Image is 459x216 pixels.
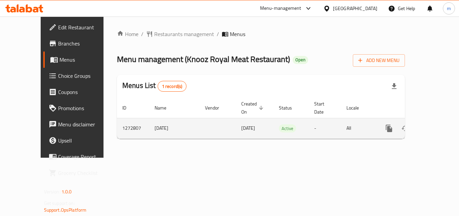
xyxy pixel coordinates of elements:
[279,125,296,132] span: Active
[44,199,75,208] span: Get support on:
[117,30,138,38] a: Home
[358,56,400,65] span: Add New Menu
[260,4,301,12] div: Menu-management
[58,136,112,145] span: Upsell
[381,120,397,136] button: more
[230,30,245,38] span: Menus
[58,23,112,31] span: Edit Restaurant
[353,54,405,67] button: Add New Menu
[279,104,301,112] span: Status
[58,88,112,96] span: Coupons
[158,83,186,90] span: 1 record(s)
[293,57,308,63] span: Open
[333,5,377,12] div: [GEOGRAPHIC_DATA]
[117,52,290,67] span: Menu management ( Knooz Royal Meat Restaurant )
[155,104,175,112] span: Name
[44,206,87,214] a: Support.OpsPlatform
[241,100,265,116] span: Created On
[217,30,219,38] li: /
[61,187,72,196] span: 1.0.0
[43,132,117,149] a: Upsell
[205,104,228,112] span: Vendor
[341,118,376,138] td: All
[309,118,341,138] td: -
[117,30,405,38] nav: breadcrumb
[149,118,200,138] td: [DATE]
[241,124,255,132] span: [DATE]
[447,5,451,12] span: m
[43,52,117,68] a: Menus
[58,153,112,161] span: Coverage Report
[293,56,308,64] div: Open
[146,30,214,38] a: Restaurants management
[346,104,368,112] span: Locale
[43,84,117,100] a: Coupons
[58,104,112,112] span: Promotions
[44,187,60,196] span: Version:
[154,30,214,38] span: Restaurants management
[43,165,117,181] a: Grocery Checklist
[141,30,143,38] li: /
[59,56,112,64] span: Menus
[43,68,117,84] a: Choice Groups
[386,78,402,94] div: Export file
[117,98,451,139] table: enhanced table
[58,72,112,80] span: Choice Groups
[117,118,149,138] td: 1272807
[122,81,186,92] h2: Menus List
[43,116,117,132] a: Menu disclaimer
[43,100,117,116] a: Promotions
[376,98,451,118] th: Actions
[58,120,112,128] span: Menu disclaimer
[314,100,333,116] span: Start Date
[122,104,135,112] span: ID
[43,19,117,35] a: Edit Restaurant
[58,39,112,48] span: Branches
[43,35,117,52] a: Branches
[158,81,187,92] div: Total records count
[43,149,117,165] a: Coverage Report
[58,169,112,177] span: Grocery Checklist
